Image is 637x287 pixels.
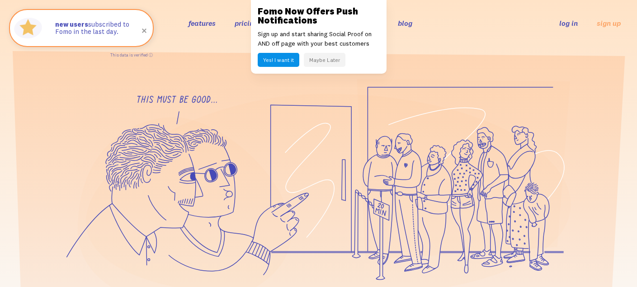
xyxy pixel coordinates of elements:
[597,19,621,28] a: sign up
[189,19,216,28] a: features
[110,52,153,57] a: This data is verified ⓘ
[235,19,258,28] a: pricing
[258,29,380,48] p: Sign up and start sharing Social Proof on AND off page with your best customers
[304,53,345,67] button: Maybe Later
[559,19,578,28] a: log in
[55,20,88,28] strong: new users
[398,19,412,28] a: blog
[258,53,299,67] button: Yes! I want it
[12,12,44,44] img: Fomo
[55,21,144,36] p: subscribed to Fomo in the last day.
[258,7,380,25] h3: Fomo Now Offers Push Notifications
